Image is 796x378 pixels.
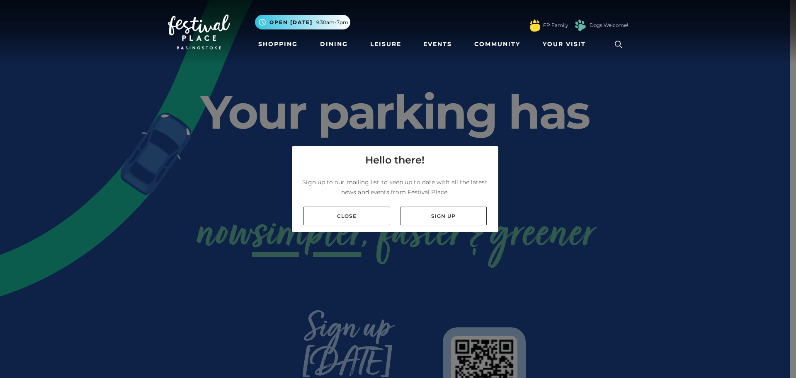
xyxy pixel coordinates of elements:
a: Close [303,207,390,225]
button: Open [DATE] 9.30am-7pm [255,15,350,29]
h4: Hello there! [365,153,425,168]
a: Sign up [400,207,487,225]
a: FP Family [543,22,568,29]
span: Open [DATE] [269,19,313,26]
a: Leisure [367,37,405,52]
a: Dining [317,37,351,52]
img: Festival Place Logo [168,15,230,49]
p: Sign up to our mailing list to keep up to date with all the latest news and events from Festival ... [298,177,492,197]
span: Your Visit [543,40,586,49]
a: Shopping [255,37,301,52]
a: Your Visit [539,37,593,52]
a: Community [471,37,524,52]
a: Events [420,37,455,52]
a: Dogs Welcome! [590,22,628,29]
span: 9.30am-7pm [316,19,348,26]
